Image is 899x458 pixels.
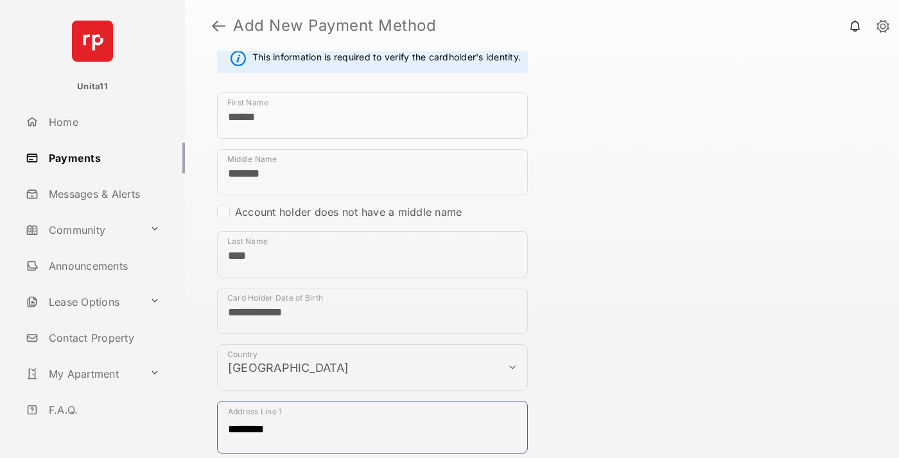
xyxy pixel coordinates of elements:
p: Unita11 [77,80,108,93]
div: payment_method_screening[postal_addresses][addressLine1] [217,401,528,454]
label: Account holder does not have a middle name [235,206,462,218]
div: payment_method_screening[postal_addresses][country] [217,344,528,391]
a: Messages & Alerts [21,179,185,209]
a: Contact Property [21,322,185,353]
a: Payments [21,143,185,173]
a: Lease Options [21,286,144,317]
img: svg+xml;base64,PHN2ZyB4bWxucz0iaHR0cDovL3d3dy53My5vcmcvMjAwMC9zdmciIHdpZHRoPSI2NCIgaGVpZ2h0PSI2NC... [72,21,113,62]
strong: Add New Payment Method [233,18,436,33]
a: Community [21,215,144,245]
span: This information is required to verify the cardholder's identity. [252,51,521,66]
a: Home [21,107,185,137]
a: F.A.Q. [21,394,185,425]
a: Announcements [21,251,185,281]
a: My Apartment [21,358,144,389]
